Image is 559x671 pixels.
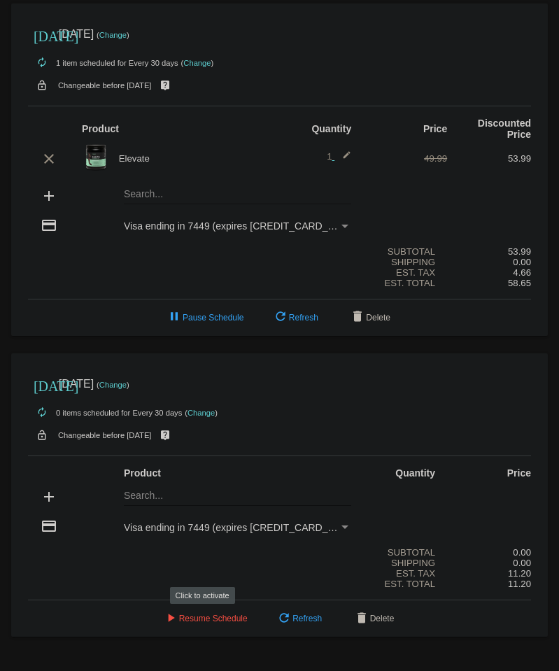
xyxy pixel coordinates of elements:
button: Resume Schedule [151,606,259,631]
mat-icon: lock_open [34,76,50,94]
mat-icon: lock_open [34,426,50,444]
span: 1 [327,151,351,162]
div: Est. Tax [363,267,447,278]
span: Visa ending in 7449 (expires [CREDIT_CARD_DATA]) [124,522,358,533]
small: ( ) [185,409,218,417]
mat-icon: refresh [272,309,289,326]
mat-icon: delete [349,309,366,326]
mat-icon: refresh [276,611,292,628]
button: Delete [342,606,406,631]
mat-icon: delete [353,611,370,628]
mat-icon: clear [41,150,57,167]
div: Elevate [112,153,280,164]
button: Refresh [264,606,333,631]
a: Change [99,381,127,389]
span: Visa ending in 7449 (expires [CREDIT_CARD_DATA]) [124,220,358,232]
div: Est. Total [363,579,447,589]
mat-select: Payment Method [124,220,351,232]
div: 0.00 [447,547,531,558]
small: Changeable before [DATE] [58,81,152,90]
button: Delete [338,305,402,330]
mat-icon: edit [334,150,351,167]
small: ( ) [181,59,214,67]
span: Delete [349,313,390,323]
button: Refresh [261,305,330,330]
mat-icon: live_help [157,76,174,94]
span: 0.00 [513,257,531,267]
mat-icon: autorenew [34,55,50,71]
strong: Product [124,467,161,479]
a: Change [183,59,211,67]
mat-icon: credit_card [41,217,57,234]
span: 58.65 [508,278,531,288]
mat-icon: [DATE] [34,27,50,43]
mat-icon: play_arrow [162,611,179,628]
mat-icon: add [41,488,57,505]
small: ( ) [97,31,129,39]
img: Image-1-Elevate.png [82,143,110,171]
button: Pause Schedule [155,305,255,330]
div: 49.99 [363,153,447,164]
span: 4.66 [513,267,531,278]
div: Subtotal [363,547,447,558]
small: 1 item scheduled for Every 30 days [28,59,178,67]
a: Change [99,31,127,39]
div: 53.99 [447,246,531,257]
mat-icon: live_help [157,426,174,444]
span: Refresh [276,614,322,623]
small: Changeable before [DATE] [58,431,152,439]
small: ( ) [97,381,129,389]
div: Shipping [363,257,447,267]
div: Subtotal [363,246,447,257]
strong: Quantity [311,123,351,134]
span: Delete [353,614,395,623]
span: 11.20 [508,568,531,579]
mat-select: Payment Method [124,522,351,533]
small: 0 items scheduled for Every 30 days [28,409,182,417]
mat-icon: [DATE] [34,376,50,393]
span: 0.00 [513,558,531,568]
div: Est. Tax [363,568,447,579]
mat-icon: autorenew [34,404,50,421]
div: Shipping [363,558,447,568]
div: 53.99 [447,153,531,164]
input: Search... [124,189,351,200]
strong: Quantity [395,467,435,479]
span: Pause Schedule [166,313,243,323]
input: Search... [124,490,351,502]
mat-icon: credit_card [41,518,57,535]
span: Resume Schedule [162,614,248,623]
mat-icon: pause [166,309,183,326]
div: Est. Total [363,278,447,288]
a: Change [187,409,215,417]
strong: Discounted Price [478,118,531,140]
span: 11.20 [508,579,531,589]
mat-icon: add [41,188,57,204]
strong: Price [507,467,531,479]
span: Refresh [272,313,318,323]
strong: Price [423,123,447,134]
strong: Product [82,123,119,134]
